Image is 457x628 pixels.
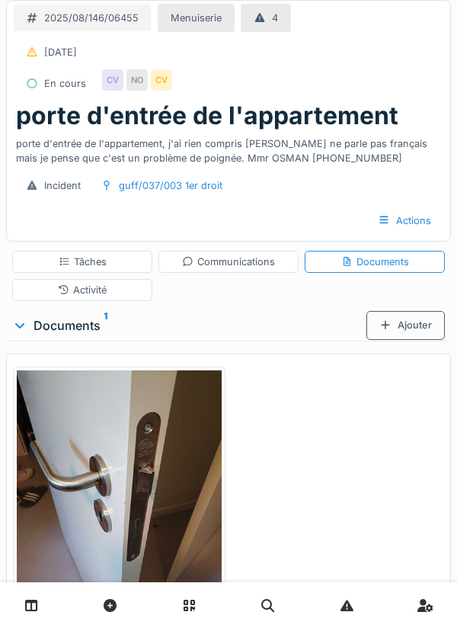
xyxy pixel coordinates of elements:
[16,130,441,165] div: porte d'entrée de l'appartement, j'ai rien compris [PERSON_NAME] ne parle pas français mais je pe...
[16,101,398,130] h1: porte d'entrée de l'appartement
[44,11,139,25] div: 2025/08/146/06455
[44,45,77,59] div: [DATE]
[151,69,172,91] div: CV
[59,255,107,269] div: Tâches
[119,178,222,193] div: guff/037/003 1er droit
[102,69,123,91] div: CV
[44,178,81,193] div: Incident
[272,11,278,25] div: 4
[58,283,107,297] div: Activité
[104,316,107,335] sup: 1
[341,255,409,269] div: Documents
[44,76,86,91] div: En cours
[12,316,366,335] div: Documents
[182,255,275,269] div: Communications
[126,69,148,91] div: NO
[171,11,222,25] div: Menuiserie
[365,207,444,235] div: Actions
[366,311,445,339] div: Ajouter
